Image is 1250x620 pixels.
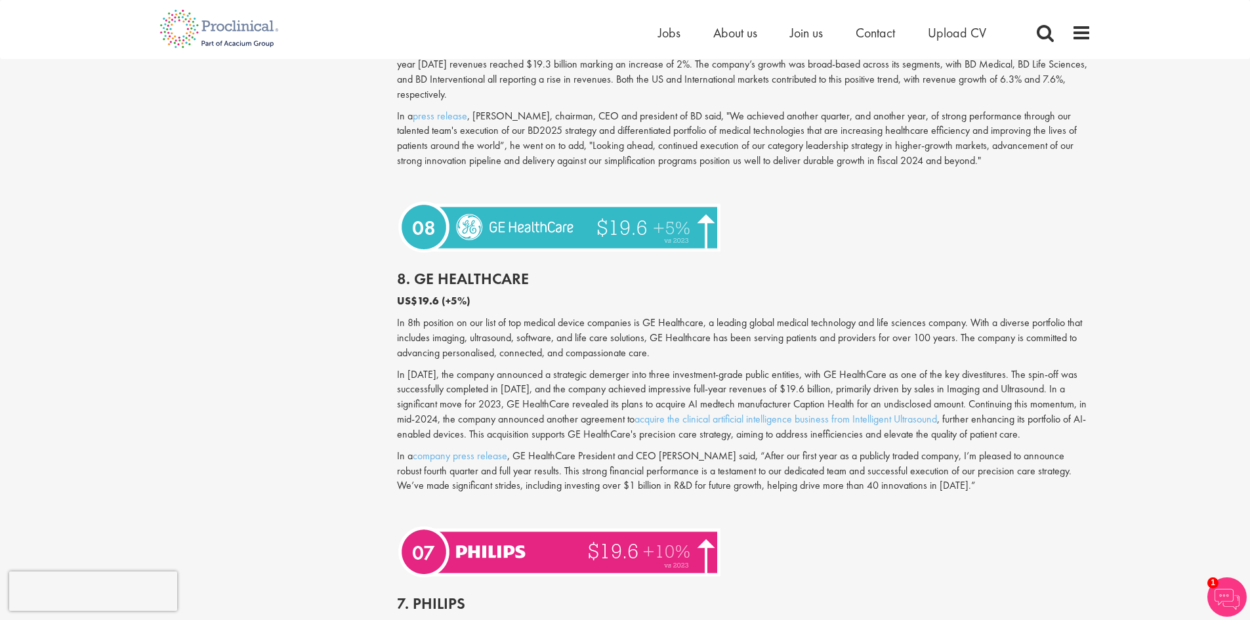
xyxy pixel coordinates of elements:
a: Join us [790,24,823,41]
img: Chatbot [1207,577,1247,617]
iframe: reCAPTCHA [9,571,177,611]
h2: 7. Philips [397,595,1091,612]
b: US$19.6 (+5%) [397,294,470,308]
p: After the spin off its [MEDICAL_DATA] Care business, now known as Embecta Corp, BD had a tough 20... [397,42,1091,102]
p: In a , [PERSON_NAME], chairman, CEO and president of BD said, "We achieved another quarter, and a... [397,109,1091,169]
a: Jobs [658,24,680,41]
p: In a , GE HealthCare President and CEO [PERSON_NAME] said, “After our first year as a publicly tr... [397,449,1091,494]
a: Contact [856,24,895,41]
a: About us [713,24,757,41]
h2: 8. GE HealthCare [397,270,1091,287]
p: In [DATE], the company announced a strategic demerger into three investment-grade public entities... [397,367,1091,442]
p: In 8th position on our list of top medical device companies is GE Healthcare, a leading global me... [397,316,1091,361]
a: press release [413,109,467,123]
span: 1 [1207,577,1219,589]
a: acquire the clinical artificial intelligence business from Intelligent Ultrasound [635,412,937,426]
a: company press release [413,449,507,463]
a: Upload CV [928,24,986,41]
